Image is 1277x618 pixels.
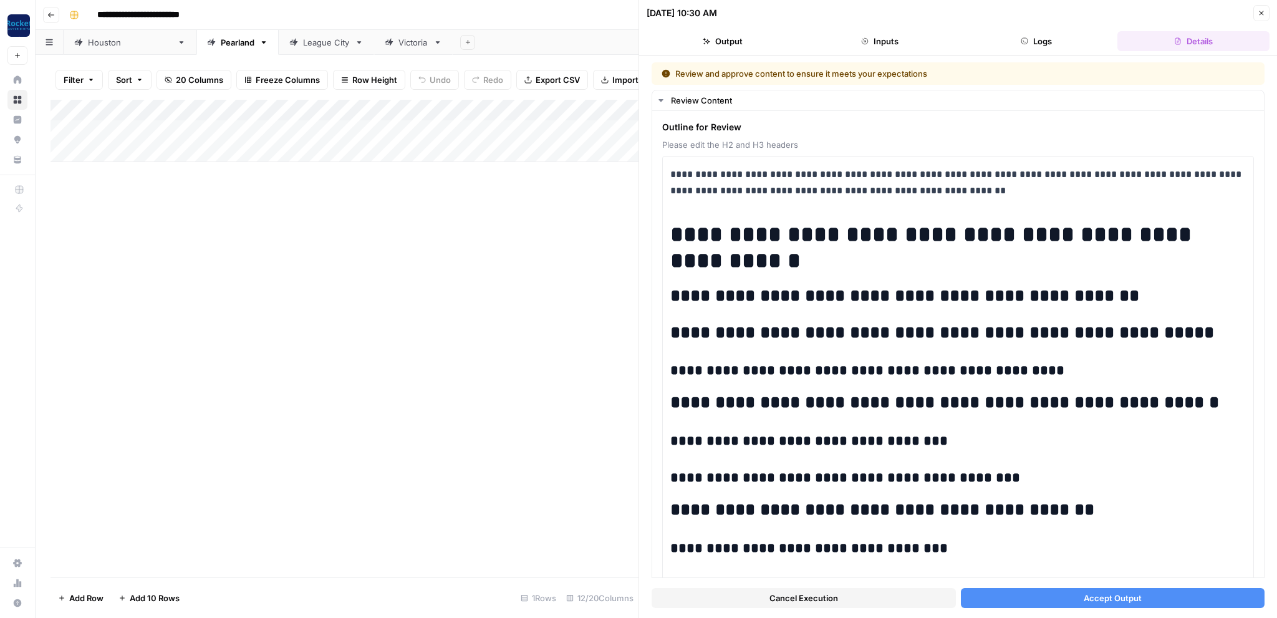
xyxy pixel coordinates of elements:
a: Home [7,70,27,90]
a: [GEOGRAPHIC_DATA] [64,30,196,55]
div: [GEOGRAPHIC_DATA] [88,36,172,49]
button: Filter [55,70,103,90]
div: Review and approve content to ensure it meets your expectations [662,67,1091,80]
a: Insights [7,110,27,130]
div: 1 Rows [516,588,561,608]
a: Your Data [7,150,27,170]
img: Rocket Pilots Logo [7,14,30,37]
button: Row Height [333,70,405,90]
button: Undo [410,70,459,90]
button: Output [647,31,799,51]
div: [DATE] 10:30 AM [647,7,717,19]
button: Logs [961,31,1113,51]
div: Review Content [671,94,1256,107]
div: Victoria [398,36,428,49]
a: Browse [7,90,27,110]
span: Import CSV [612,74,657,86]
button: Details [1117,31,1270,51]
a: Pearland [196,30,279,55]
button: Export CSV [516,70,588,90]
div: Pearland [221,36,254,49]
button: Help + Support [7,593,27,613]
a: Opportunities [7,130,27,150]
a: Victoria [374,30,453,55]
button: 20 Columns [157,70,231,90]
a: League City [279,30,374,55]
button: Import CSV [593,70,665,90]
button: Accept Output [961,588,1265,608]
button: Redo [464,70,511,90]
div: League City [303,36,350,49]
span: Undo [430,74,451,86]
button: Inputs [804,31,956,51]
span: Please edit the H2 and H3 headers [662,138,1254,151]
div: 12/20 Columns [561,588,638,608]
button: Cancel Execution [652,588,956,608]
button: Review Content [652,90,1264,110]
span: Freeze Columns [256,74,320,86]
a: Usage [7,573,27,593]
span: Outline for Review [662,121,1254,133]
span: Add 10 Rows [130,592,180,604]
span: Cancel Execution [769,592,838,604]
span: Accept Output [1084,592,1142,604]
button: Workspace: Rocket Pilots [7,10,27,41]
span: Add Row [69,592,104,604]
span: Row Height [352,74,397,86]
button: Add 10 Rows [111,588,187,608]
button: Freeze Columns [236,70,328,90]
button: Sort [108,70,152,90]
span: 20 Columns [176,74,223,86]
span: Filter [64,74,84,86]
a: Settings [7,553,27,573]
span: Sort [116,74,132,86]
span: Export CSV [536,74,580,86]
span: Redo [483,74,503,86]
button: Add Row [51,588,111,608]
